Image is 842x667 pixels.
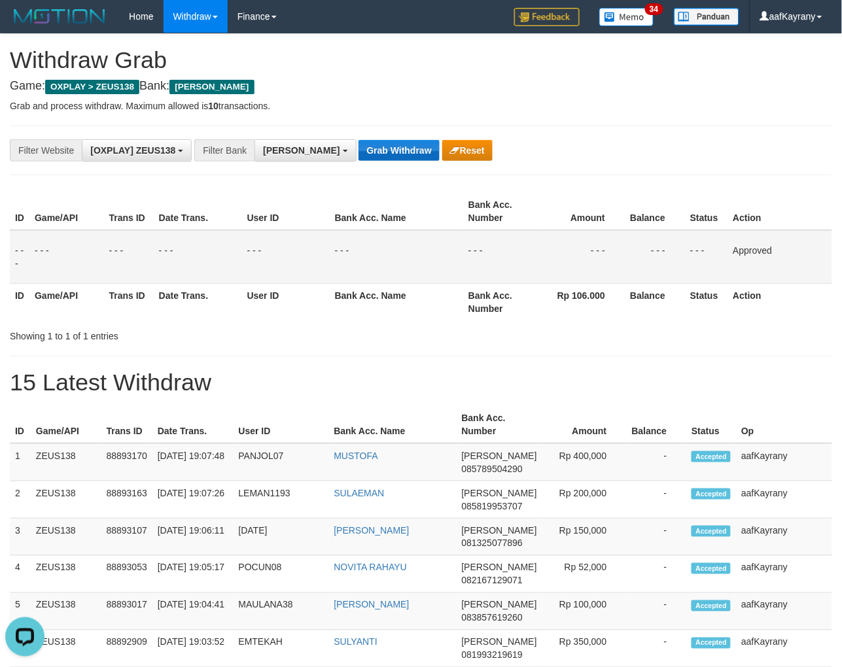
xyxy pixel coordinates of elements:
[330,230,463,284] td: - - -
[31,556,101,593] td: ZEUS138
[599,8,654,26] img: Button%20Memo.svg
[514,8,580,26] img: Feedback.jpg
[625,230,685,284] td: - - -
[234,406,329,443] th: User ID
[152,519,234,556] td: [DATE] 19:06:11
[334,562,408,573] a: NOVITA RAHAYU
[462,451,537,461] span: [PERSON_NAME]
[462,650,523,660] span: Copy 081993219619 to clipboard
[10,230,29,284] td: - - -
[29,193,104,230] th: Game/API
[329,406,457,443] th: Bank Acc. Name
[462,501,523,511] span: Copy 085819953707 to clipboard
[645,3,663,15] span: 34
[359,140,439,161] button: Grab Withdraw
[537,230,625,284] td: - - -
[104,230,154,284] td: - - -
[101,481,152,519] td: 88893163
[10,80,832,93] h4: Game: Bank:
[542,556,627,593] td: Rp 52,000
[10,7,109,26] img: MOTION_logo.png
[463,193,537,230] th: Bank Acc. Number
[31,406,101,443] th: Game/API
[234,443,329,481] td: PANJOL07
[194,139,254,162] div: Filter Bank
[692,563,731,574] span: Accepted
[537,193,625,230] th: Amount
[234,519,329,556] td: [DATE]
[10,139,82,162] div: Filter Website
[736,443,832,481] td: aafKayrany
[627,443,687,481] td: -
[10,556,31,593] td: 4
[90,145,175,156] span: [OXPLAY] ZEUS138
[463,230,537,284] td: - - -
[537,283,625,320] th: Rp 106.000
[10,406,31,443] th: ID
[10,481,31,519] td: 2
[542,443,627,481] td: Rp 400,000
[10,519,31,556] td: 3
[10,99,832,112] p: Grab and process withdraw. Maximum allowed is transactions.
[685,230,728,284] td: - - -
[242,230,330,284] td: - - -
[10,193,29,230] th: ID
[625,193,685,230] th: Balance
[31,593,101,630] td: ZEUS138
[254,139,356,162] button: [PERSON_NAME]
[101,443,152,481] td: 88893170
[101,519,152,556] td: 88893107
[462,488,537,498] span: [PERSON_NAME]
[442,140,493,161] button: Reset
[542,519,627,556] td: Rp 150,000
[101,556,152,593] td: 88893053
[542,481,627,519] td: Rp 200,000
[169,80,254,94] span: [PERSON_NAME]
[5,5,44,44] button: Open LiveChat chat widget
[10,283,29,320] th: ID
[692,451,731,462] span: Accepted
[334,488,385,498] a: SULAEMAN
[152,406,234,443] th: Date Trans.
[29,283,104,320] th: Game/API
[542,406,627,443] th: Amount
[627,556,687,593] td: -
[101,593,152,630] td: 88893017
[82,139,192,162] button: [OXPLAY] ZEUS138
[101,406,152,443] th: Trans ID
[728,193,832,230] th: Action
[10,369,832,396] h1: 15 Latest Withdraw
[462,575,523,586] span: Copy 082167129071 to clipboard
[10,443,31,481] td: 1
[234,556,329,593] td: POCUN08
[31,443,101,481] td: ZEUS138
[728,283,832,320] th: Action
[10,593,31,630] td: 5
[234,593,329,630] td: MAULANA38
[31,481,101,519] td: ZEUS138
[330,283,463,320] th: Bank Acc. Name
[692,488,731,500] span: Accepted
[457,406,542,443] th: Bank Acc. Number
[736,481,832,519] td: aafKayrany
[627,406,687,443] th: Balance
[463,283,537,320] th: Bank Acc. Number
[10,47,832,73] h1: Withdraw Grab
[242,193,330,230] th: User ID
[462,600,537,610] span: [PERSON_NAME]
[462,562,537,573] span: [PERSON_NAME]
[692,526,731,537] span: Accepted
[104,283,154,320] th: Trans ID
[627,519,687,556] td: -
[242,283,330,320] th: User ID
[208,101,219,111] strong: 10
[154,283,242,320] th: Date Trans.
[627,593,687,630] td: -
[692,600,731,611] span: Accepted
[736,556,832,593] td: aafKayrany
[10,324,341,343] div: Showing 1 to 1 of 1 entries
[152,443,234,481] td: [DATE] 19:07:48
[736,406,832,443] th: Op
[104,193,154,230] th: Trans ID
[152,556,234,593] td: [DATE] 19:05:17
